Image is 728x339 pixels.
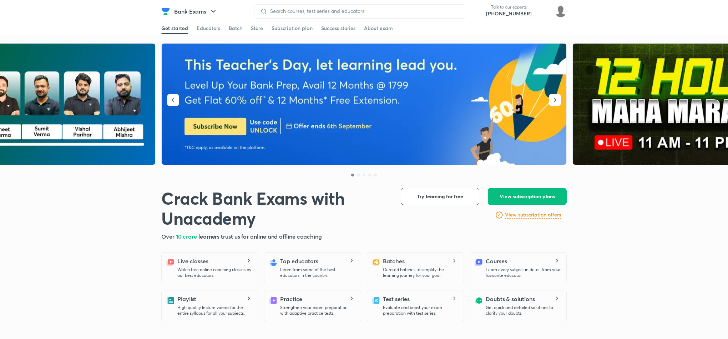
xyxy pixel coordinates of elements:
[197,25,220,32] div: Educators
[280,305,355,316] p: Strengthen your exam preparation with adaptive practice tests.
[486,257,507,265] h5: Courses
[280,257,318,265] h5: Top educators
[267,8,460,14] input: Search courses, test series and educators
[177,257,208,265] h5: Live classes
[198,233,322,240] span: learners trust us for online and offline coaching
[229,25,242,32] div: Batch
[197,23,220,34] a: Educators
[486,295,535,303] h5: Doubts & solutions
[280,295,302,303] h5: Practice
[161,25,188,32] div: Get started
[272,25,313,32] div: Subscription plan
[505,211,561,219] a: View subscription offers
[272,23,313,34] a: Subscription plan
[177,295,196,303] h5: Playlist
[383,305,458,316] p: Evaluate and boost your exam preparation with test series.
[251,23,263,34] a: Store
[417,193,463,200] span: Try learning for free
[500,193,555,200] span: View subscription plans
[537,6,549,17] img: avatar
[364,25,393,32] div: About exam
[486,10,532,17] a: [PHONE_NUMBER]
[383,267,458,278] p: Curated batches to simplify the learning journey for your goal.
[161,7,170,16] img: Company Logo
[321,25,355,32] div: Success stories
[486,267,561,278] p: Learn every subject in detail from your favourite educator.
[364,23,393,34] a: About exam
[176,233,198,240] span: 10 crore
[401,188,479,205] button: Try learning for free
[383,257,404,265] h5: Batches
[280,267,355,278] p: Learn from some of the best educators in the country.
[555,5,567,18] img: Kriti
[488,188,567,205] button: View subscription plans
[505,211,561,219] h6: View subscription offers
[161,188,389,228] h1: Crack Bank Exams with Unacademy
[472,4,486,19] img: call-us
[161,233,176,240] span: Over
[321,23,355,34] a: Success stories
[229,23,242,34] a: Batch
[177,305,252,316] p: High quality lecture videos for the entire syllabus for all your subjects.
[251,25,263,32] div: Store
[161,23,188,34] a: Get started
[170,4,222,19] button: Bank Exams
[383,295,410,303] h5: Test series
[177,267,252,278] p: Watch free online coaching classes by our best educators.
[486,305,561,316] p: Get quick and detailed solutions to clarify your doubts.
[486,4,532,10] p: Talk to our experts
